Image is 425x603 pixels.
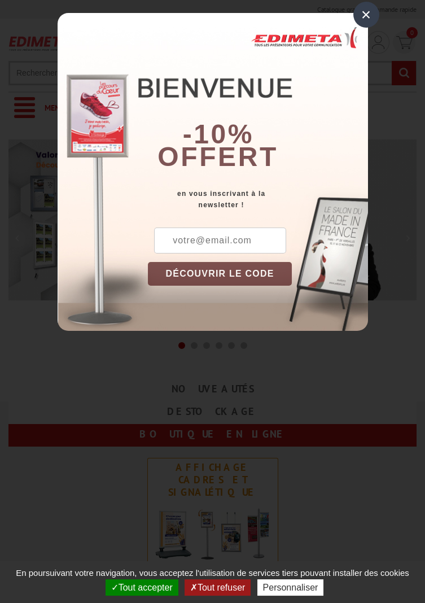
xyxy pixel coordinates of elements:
[154,228,286,254] input: votre@email.com
[257,579,324,596] button: Personnaliser (fenêtre modale)
[353,2,379,28] div: ×
[10,568,415,578] span: En poursuivant votre navigation, vous acceptez l'utilisation de services tiers pouvant installer ...
[183,119,254,149] b: -10%
[185,579,251,596] button: Tout refuser
[157,142,278,172] font: offert
[106,579,178,596] button: Tout accepter
[148,188,368,211] div: en vous inscrivant à la newsletter !
[148,262,292,286] button: DÉCOUVRIR LE CODE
